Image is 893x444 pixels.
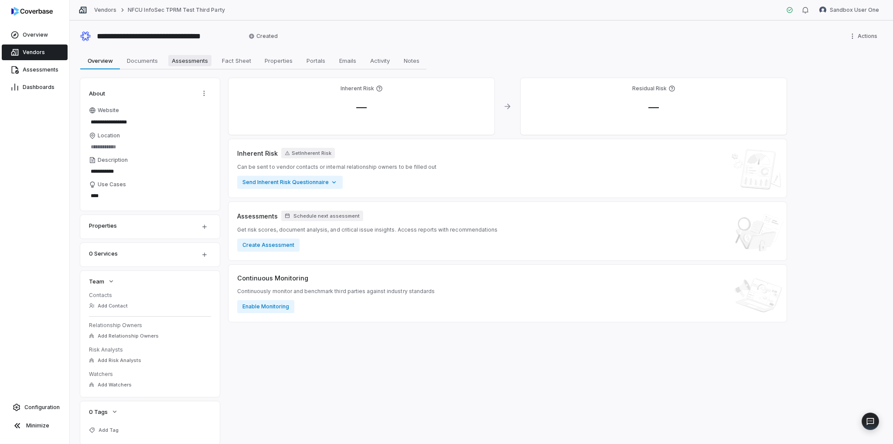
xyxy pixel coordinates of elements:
[128,7,225,14] a: NFCU InfoSec TPRM Test Third Party
[2,27,68,43] a: Overview
[197,87,211,100] button: Actions
[168,55,211,66] span: Assessments
[26,422,49,429] span: Minimize
[98,157,128,164] span: Description
[303,55,329,66] span: Portals
[237,212,278,221] span: Assessments
[89,141,211,153] input: Location
[23,49,45,56] span: Vendors
[89,292,211,299] dt: Contacts
[94,7,116,14] a: Vendors
[641,101,666,113] span: —
[86,298,130,314] button: Add Contact
[846,30,883,43] button: More actions
[89,165,211,178] textarea: Description
[237,273,308,283] span: Continuous Monitoring
[819,7,826,14] img: Sandbox User One avatar
[341,85,374,92] h4: Inherent Risk
[237,226,498,233] span: Get risk scores, document analysis, and critical issue insights. Access reports with recommendations
[98,333,159,339] span: Add Relationship Owners
[249,33,278,40] span: Created
[89,408,108,416] span: 0 Tags
[336,55,360,66] span: Emails
[84,55,116,66] span: Overview
[123,55,161,66] span: Documents
[11,7,53,16] img: logo-D7KZi-bG.svg
[86,273,117,289] button: Team
[632,85,667,92] h4: Residual Risk
[98,132,120,139] span: Location
[237,239,300,252] button: Create Assessment
[23,66,58,73] span: Assessments
[237,149,278,158] span: Inherent Risk
[99,427,119,434] span: Add Tag
[814,3,884,17] button: Sandbox User One avatarSandbox User One
[2,62,68,78] a: Assessments
[261,55,296,66] span: Properties
[367,55,393,66] span: Activity
[98,107,119,114] span: Website
[89,322,211,329] dt: Relationship Owners
[89,371,211,378] dt: Watchers
[89,346,211,353] dt: Risk Analysts
[89,277,104,285] span: Team
[237,176,343,189] button: Send Inherent Risk Questionnaire
[237,300,294,313] button: Enable Monitoring
[293,213,360,219] span: Schedule next assessment
[98,382,132,388] span: Add Watchers
[237,288,435,295] span: Continuously monitor and benchmark third parties against industry standards
[89,116,196,128] input: Website
[281,148,335,158] button: SetInherent Risk
[98,181,126,188] span: Use Cases
[23,84,55,91] span: Dashboards
[89,190,211,202] textarea: Use Cases
[3,400,66,415] a: Configuration
[3,417,66,434] button: Minimize
[2,79,68,95] a: Dashboards
[830,7,879,14] span: Sandbox User One
[86,404,121,420] button: 0 Tags
[23,31,48,38] span: Overview
[281,211,363,221] button: Schedule next assessment
[98,357,141,364] span: Add Risk Analysts
[400,55,423,66] span: Notes
[349,101,374,113] span: —
[24,404,60,411] span: Configuration
[237,164,436,171] span: Can be sent to vendor contacts or internal relationship owners to be filled out
[89,89,105,97] span: About
[86,422,121,438] button: Add Tag
[218,55,255,66] span: Fact Sheet
[2,44,68,60] a: Vendors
